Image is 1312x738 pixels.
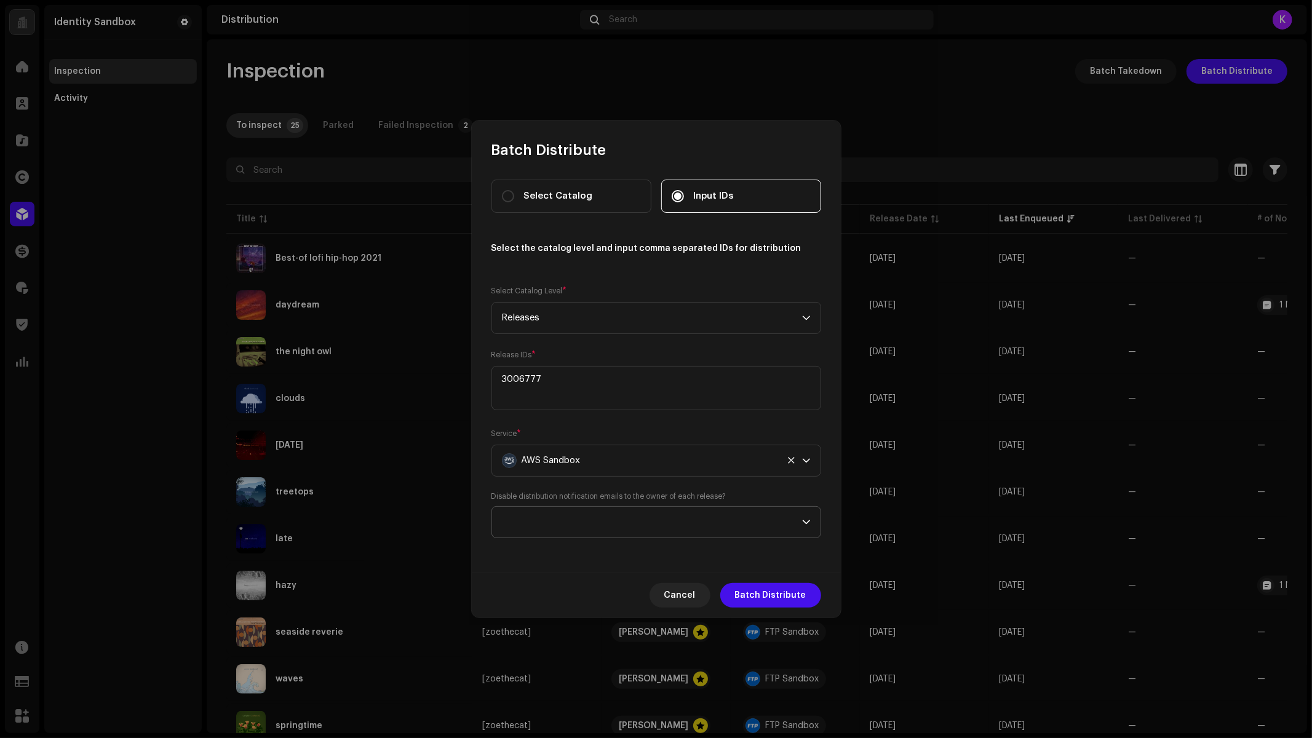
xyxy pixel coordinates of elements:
span: Input IDs [694,189,734,203]
button: Cancel [650,583,710,608]
span: Select Catalog [524,189,593,203]
span: Batch Distribute [491,140,606,160]
span: AWS Sandbox [522,445,581,476]
div: dropdown trigger [802,445,811,476]
div: Select the catalog level and input comma separated IDs for distribution [491,242,821,255]
div: dropdown trigger [802,303,811,333]
small: Release IDs [491,349,532,361]
label: Disable distribution notification emails to the owner of each release? [491,491,726,501]
span: Releases [502,303,802,333]
small: Select Catalog Level [491,285,563,297]
button: Batch Distribute [720,583,821,608]
small: Service [491,427,517,440]
span: AWS Sandbox [502,445,802,476]
div: dropdown trigger [802,507,811,538]
span: Cancel [664,583,696,608]
span: Batch Distribute [735,583,806,608]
